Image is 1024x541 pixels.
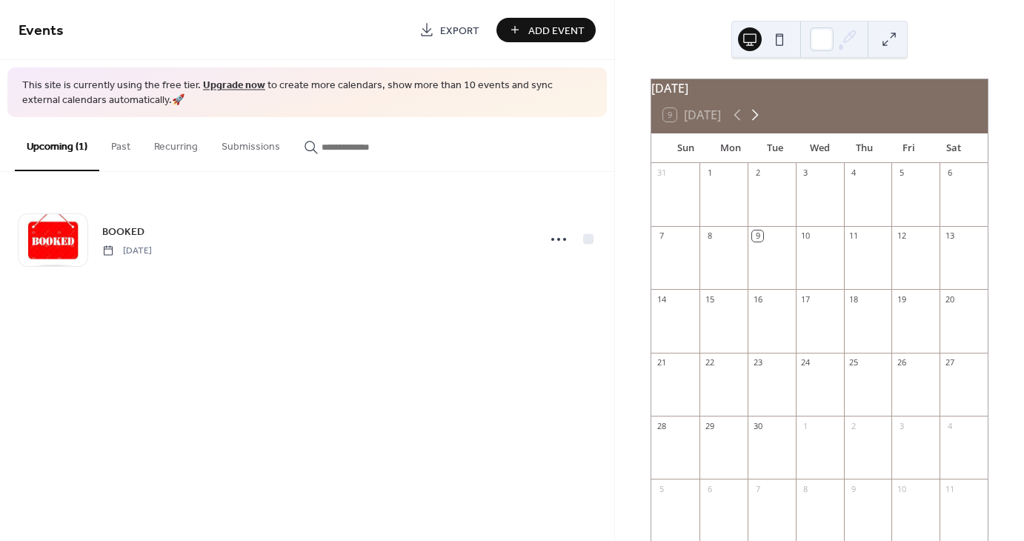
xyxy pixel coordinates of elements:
[944,293,955,305] div: 20
[800,483,811,494] div: 8
[656,167,667,179] div: 31
[800,357,811,368] div: 24
[142,117,210,170] button: Recurring
[704,167,715,179] div: 1
[656,230,667,242] div: 7
[15,117,99,171] button: Upcoming (1)
[944,230,955,242] div: 13
[797,133,842,163] div: Wed
[528,23,585,39] span: Add Event
[944,167,955,179] div: 6
[102,224,144,239] span: BOOKED
[896,357,907,368] div: 26
[656,483,667,494] div: 5
[931,133,976,163] div: Sat
[848,230,860,242] div: 11
[896,483,907,494] div: 10
[848,357,860,368] div: 25
[663,133,708,163] div: Sun
[203,76,265,96] a: Upgrade now
[800,293,811,305] div: 17
[752,420,763,431] div: 30
[704,483,715,494] div: 6
[408,18,491,42] a: Export
[944,483,955,494] div: 11
[848,293,860,305] div: 18
[752,230,763,242] div: 9
[848,167,860,179] div: 4
[886,133,931,163] div: Fri
[99,117,142,170] button: Past
[102,244,152,257] span: [DATE]
[704,293,715,305] div: 15
[848,483,860,494] div: 9
[704,420,715,431] div: 29
[704,230,715,242] div: 8
[752,483,763,494] div: 7
[22,79,592,107] span: This site is currently using the free tier. to create more calendars, show more than 10 events an...
[440,23,479,39] span: Export
[651,79,988,97] div: [DATE]
[19,16,64,45] span: Events
[800,230,811,242] div: 10
[752,167,763,179] div: 2
[496,18,596,42] button: Add Event
[656,357,667,368] div: 21
[848,420,860,431] div: 2
[753,133,797,163] div: Tue
[944,357,955,368] div: 27
[896,420,907,431] div: 3
[708,133,752,163] div: Mon
[896,167,907,179] div: 5
[800,167,811,179] div: 3
[752,357,763,368] div: 23
[944,420,955,431] div: 4
[752,293,763,305] div: 16
[210,117,292,170] button: Submissions
[656,420,667,431] div: 28
[656,293,667,305] div: 14
[704,357,715,368] div: 22
[896,293,907,305] div: 19
[842,133,886,163] div: Thu
[896,230,907,242] div: 12
[102,223,144,240] a: BOOKED
[800,420,811,431] div: 1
